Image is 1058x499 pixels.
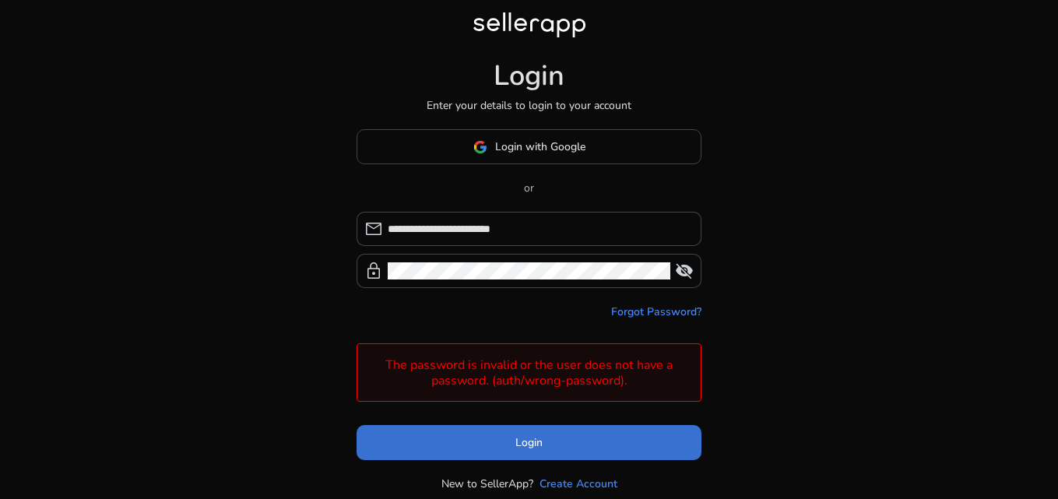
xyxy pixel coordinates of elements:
a: Forgot Password? [611,304,701,320]
h4: The password is invalid or the user does not have a password. (auth/wrong-password). [365,358,693,388]
span: lock [364,262,383,280]
span: Login [515,434,543,451]
p: or [357,180,701,196]
button: Login [357,425,701,460]
p: Enter your details to login to your account [427,97,631,114]
button: Login with Google [357,129,701,164]
h1: Login [494,59,564,93]
span: mail [364,220,383,238]
span: visibility_off [675,262,694,280]
p: New to SellerApp? [441,476,533,492]
span: Login with Google [495,139,585,155]
a: Create Account [540,476,617,492]
img: google-logo.svg [473,140,487,154]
